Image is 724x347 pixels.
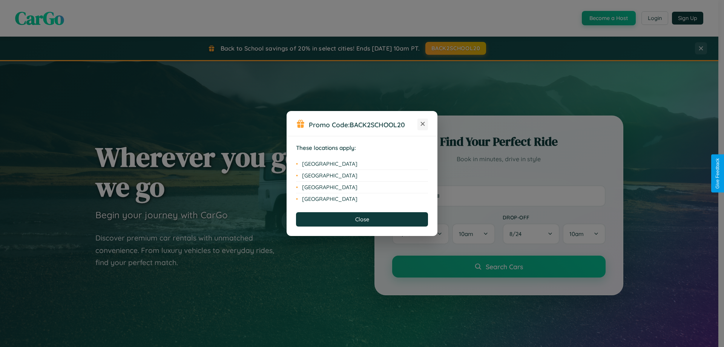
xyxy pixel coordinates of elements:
li: [GEOGRAPHIC_DATA] [296,182,428,193]
div: Give Feedback [715,158,720,189]
button: Close [296,212,428,227]
strong: These locations apply: [296,144,356,151]
b: BACK2SCHOOL20 [350,120,405,129]
li: [GEOGRAPHIC_DATA] [296,170,428,182]
h3: Promo Code: [309,120,417,129]
li: [GEOGRAPHIC_DATA] [296,193,428,205]
li: [GEOGRAPHIC_DATA] [296,158,428,170]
